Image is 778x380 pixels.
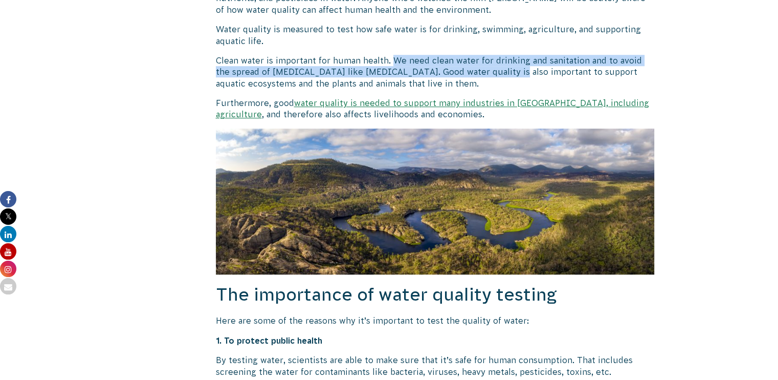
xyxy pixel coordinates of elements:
[216,354,655,377] p: By testing water, scientists are able to make sure that it’s safe for human consumption. That inc...
[216,315,655,326] p: Here are some of the reasons why it’s important to test the quality of water:
[216,24,655,47] p: Water quality is measured to test how safe water is for drinking, swimming, agriculture, and supp...
[216,283,655,307] h2: The importance of water quality testing
[216,336,322,345] strong: 1. To protect public health
[216,98,649,119] a: water quality is needed to support many industries in [GEOGRAPHIC_DATA], including agriculture
[216,97,655,120] p: Furthermore, good , and therefore also affects livelihoods and economies.
[216,55,655,89] p: Clean water is important for human health. We need clean water for drinking and sanitation and to...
